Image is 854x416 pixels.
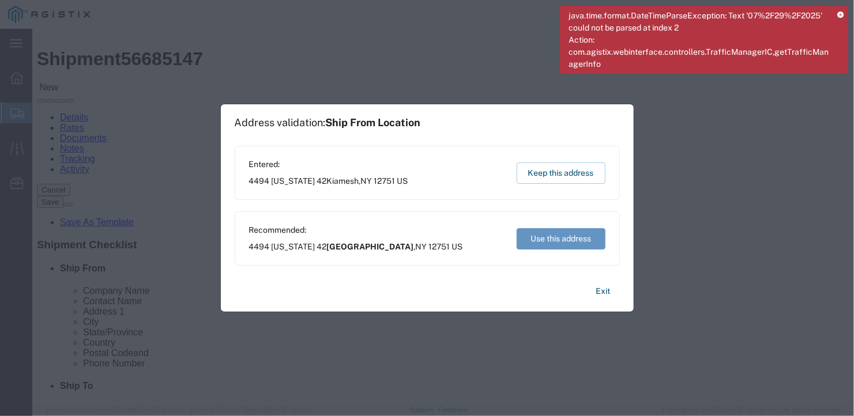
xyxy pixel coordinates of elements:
button: Keep this address [517,162,605,184]
span: US [452,242,463,251]
span: java.time.format.DateTimeParseException: Text '07%2F29%2F2025' could not be parsed at index 2 Act... [569,10,829,70]
span: NY [416,242,427,251]
span: 4494 [US_STATE] 42 , [249,241,463,253]
span: Entered: [249,158,408,171]
span: 4494 [US_STATE] 42 , [249,175,408,187]
span: Recommended: [249,224,463,236]
button: Use this address [517,228,605,249]
span: [GEOGRAPHIC_DATA] [327,242,414,251]
h1: Address validation: [235,116,421,129]
span: Kiamesh [327,176,359,186]
span: Ship From Location [326,116,421,128]
span: 12751 [374,176,396,186]
span: 12751 [429,242,450,251]
span: NY [361,176,373,186]
button: Exit [587,281,620,301]
span: US [397,176,408,186]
